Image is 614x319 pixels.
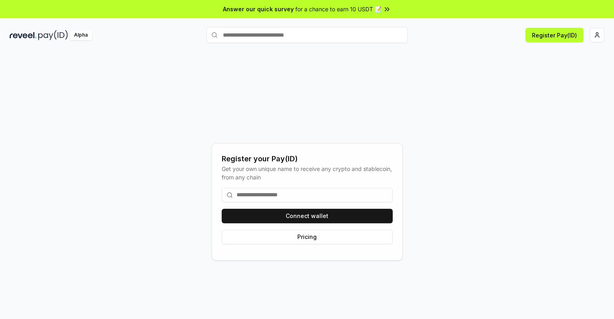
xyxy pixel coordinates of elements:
img: pay_id [38,30,68,40]
span: Answer our quick survey [223,5,294,13]
div: Get your own unique name to receive any crypto and stablecoin, from any chain [222,165,393,181]
span: for a chance to earn 10 USDT 📝 [295,5,381,13]
button: Register Pay(ID) [525,28,583,42]
img: reveel_dark [10,30,37,40]
button: Pricing [222,230,393,244]
button: Connect wallet [222,209,393,223]
div: Register your Pay(ID) [222,153,393,165]
div: Alpha [70,30,92,40]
